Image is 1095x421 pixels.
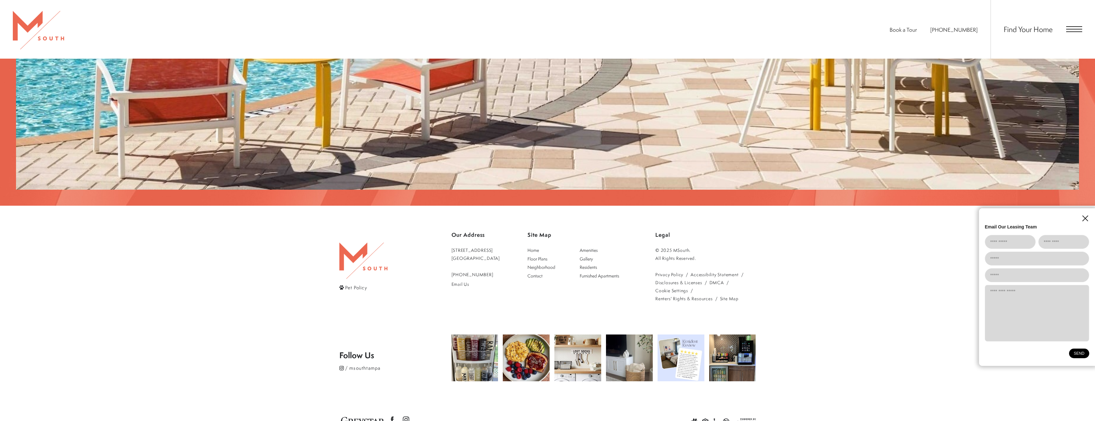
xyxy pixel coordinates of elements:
[503,334,550,381] img: Breakfast is the most important meal of the day! 🥞☕ Start your morning off right with something d...
[930,26,978,33] span: [PHONE_NUMBER]
[524,272,573,280] a: Go to Contact
[709,334,756,381] img: Happy National Coffee Day!! Come get a cup. #msouthtampa #nationalcoffeday #tistheseason #coffeeo...
[452,246,500,262] a: Get Directions to 5110 South Manhattan Avenue Tampa, FL 33611
[655,254,756,262] p: All Rights Reserved.
[580,247,598,253] span: Amenities
[890,26,917,33] a: Book a Tour
[527,247,539,253] span: Home
[658,334,704,381] img: Come see what all the hype is about! Get your new home today! #msouthtampa #movenow #thankful #be...
[339,351,452,359] p: Follow Us
[691,270,738,278] a: Accessibility Statement
[339,243,387,278] img: MSouth
[577,246,625,255] a: Go to Amenities
[524,255,573,263] a: Go to Floor Plans
[655,286,688,294] a: Cookie Settings
[655,270,683,278] a: Greystar privacy policy
[452,229,500,241] p: Our Address
[930,26,978,33] a: Call Us at 813-570-8014
[452,334,498,381] img: Keeping it clean and convenient! 🍶💡 Labeled squeeze bottles make condiments easy to grab and keep...
[655,246,756,254] p: © 2025 MSouth.
[709,278,724,286] a: Greystar DMCA policy
[655,294,713,302] a: Renters' Rights & Resources
[577,272,625,280] a: Go to Furnished Apartments (opens in a new tab)
[655,229,756,241] p: Legal
[580,256,593,262] span: Gallery
[452,271,494,277] span: [PHONE_NUMBER]
[655,278,702,286] a: Local and State Disclosures and License Information
[527,273,543,279] span: Contact
[524,246,573,255] a: Go to Home
[606,334,653,381] img: Keep your blankets organized and your space stylish! 🧺 A simple basket brings both function and w...
[554,334,601,381] img: Laundry day just got a little more organized! 🧦✨ A 'lost sock' station keeps those solo socks in ...
[345,284,367,291] span: Pet Policy
[524,246,625,280] div: Main
[527,264,555,270] span: Neighborhood
[339,364,452,372] a: Follow msouthtampa on Instagram
[580,264,597,270] span: Residents
[13,11,64,49] img: MSouth
[1004,24,1053,34] a: Find Your Home
[580,273,619,279] span: Furnished Apartments
[720,294,739,302] a: Website Site Map
[527,256,547,262] span: Floor Plans
[527,229,628,241] p: Site Map
[345,365,381,371] span: / msouthtampa
[577,263,625,272] a: Go to Residents
[1066,26,1082,32] button: Open Menu
[524,263,573,272] a: Go to Neighborhood
[577,255,625,263] a: Go to Gallery
[452,280,500,288] a: Email Us
[452,270,500,278] a: Call Us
